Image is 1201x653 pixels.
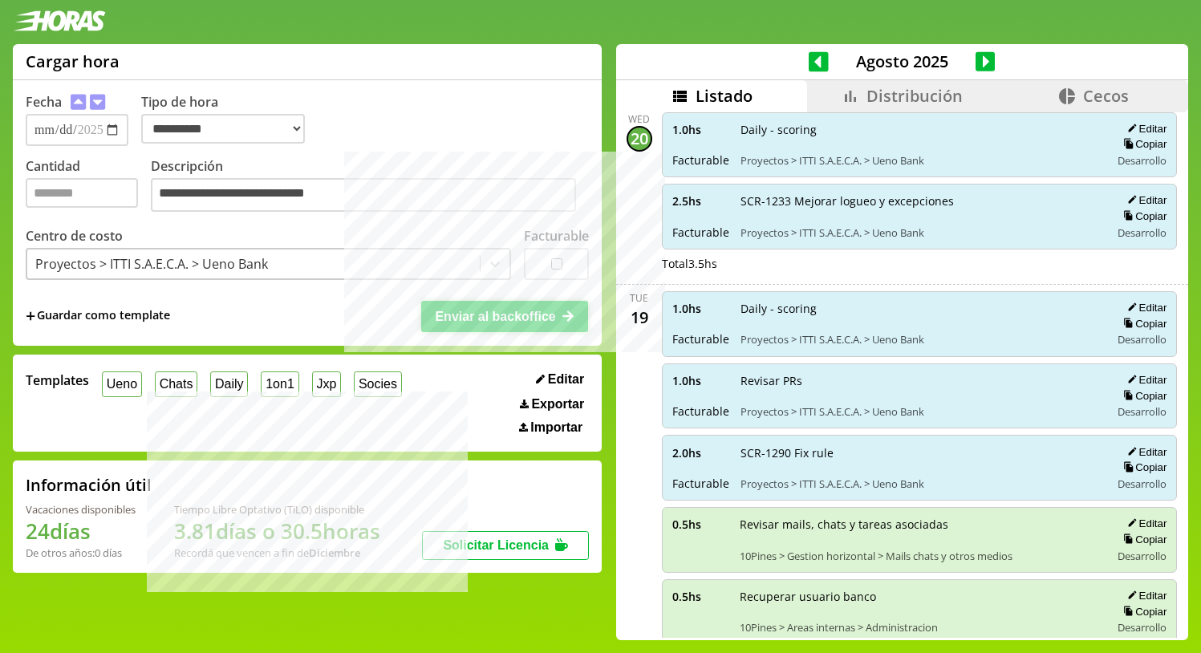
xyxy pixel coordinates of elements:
[672,122,729,137] span: 1.0 hs
[672,152,729,168] span: Facturable
[1118,549,1167,563] span: Desarrollo
[1118,332,1167,347] span: Desarrollo
[435,310,555,323] span: Enviar al backoffice
[672,476,729,491] span: Facturable
[141,93,318,146] label: Tipo de hora
[1122,373,1167,387] button: Editar
[1122,589,1167,602] button: Editar
[740,620,1100,635] span: 10Pines > Areas internas > Administracion
[1118,404,1167,419] span: Desarrollo
[1122,517,1167,530] button: Editar
[866,85,963,107] span: Distribución
[1122,122,1167,136] button: Editar
[1122,445,1167,459] button: Editar
[531,371,589,387] button: Editar
[421,301,588,331] button: Enviar al backoffice
[210,371,248,396] button: Daily
[740,122,1100,137] span: Daily - scoring
[740,153,1100,168] span: Proyectos > ITTI S.A.E.C.A. > Ueno Bank
[151,178,576,212] textarea: Descripción
[26,307,170,325] span: +Guardar como template
[174,502,380,517] div: Tiempo Libre Optativo (TiLO) disponible
[662,256,1178,271] div: Total 3.5 hs
[672,301,729,316] span: 1.0 hs
[530,420,582,435] span: Importar
[696,85,753,107] span: Listado
[515,396,589,412] button: Exportar
[531,397,584,412] span: Exportar
[627,305,652,331] div: 19
[672,404,729,419] span: Facturable
[740,225,1100,240] span: Proyectos > ITTI S.A.E.C.A. > Ueno Bank
[740,589,1100,604] span: Recuperar usuario banco
[26,502,136,517] div: Vacaciones disponibles
[26,371,89,389] span: Templates
[26,93,62,111] label: Fecha
[740,332,1100,347] span: Proyectos > ITTI S.A.E.C.A. > Ueno Bank
[740,404,1100,419] span: Proyectos > ITTI S.A.E.C.A. > Ueno Bank
[174,546,380,560] div: Recordá que vencen a fin de
[443,538,549,552] span: Solicitar Licencia
[672,193,729,209] span: 2.5 hs
[672,589,728,604] span: 0.5 hs
[740,193,1100,209] span: SCR-1233 Mejorar logueo y excepciones
[13,10,106,31] img: logotipo
[1118,317,1167,331] button: Copiar
[1118,389,1167,403] button: Copiar
[102,371,142,396] button: Ueno
[628,112,650,126] div: Wed
[26,474,152,496] h2: Información útil
[740,373,1100,388] span: Revisar PRs
[26,227,123,245] label: Centro de costo
[155,371,197,396] button: Chats
[672,331,729,347] span: Facturable
[1118,137,1167,151] button: Copiar
[740,301,1100,316] span: Daily - scoring
[740,445,1100,460] span: SCR-1290 Fix rule
[26,546,136,560] div: De otros años: 0 días
[616,112,1188,639] div: scrollable content
[141,114,305,144] select: Tipo de hora
[26,51,120,72] h1: Cargar hora
[1118,153,1167,168] span: Desarrollo
[35,255,268,273] div: Proyectos > ITTI S.A.E.C.A. > Ueno Bank
[1118,477,1167,491] span: Desarrollo
[1118,620,1167,635] span: Desarrollo
[524,227,589,245] label: Facturable
[1118,605,1167,619] button: Copiar
[1122,301,1167,314] button: Editar
[26,307,35,325] span: +
[312,371,342,396] button: Jxp
[630,291,648,305] div: Tue
[672,225,729,240] span: Facturable
[1122,193,1167,207] button: Editar
[740,477,1100,491] span: Proyectos > ITTI S.A.E.C.A. > Ueno Bank
[1083,85,1129,107] span: Cecos
[1118,209,1167,223] button: Copiar
[174,517,380,546] h1: 3.81 días o 30.5 horas
[1118,225,1167,240] span: Desarrollo
[627,126,652,152] div: 20
[829,51,976,72] span: Agosto 2025
[422,531,589,560] button: Solicitar Licencia
[26,178,138,208] input: Cantidad
[151,157,589,216] label: Descripción
[672,445,729,460] span: 2.0 hs
[740,549,1100,563] span: 10Pines > Gestion horizontal > Mails chats y otros medios
[354,371,402,396] button: Socies
[26,157,151,216] label: Cantidad
[261,371,298,396] button: 1on1
[672,373,729,388] span: 1.0 hs
[26,517,136,546] h1: 24 días
[672,517,728,532] span: 0.5 hs
[548,372,584,387] span: Editar
[1118,460,1167,474] button: Copiar
[1118,533,1167,546] button: Copiar
[740,517,1100,532] span: Revisar mails, chats y tareas asociadas
[309,546,360,560] b: Diciembre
